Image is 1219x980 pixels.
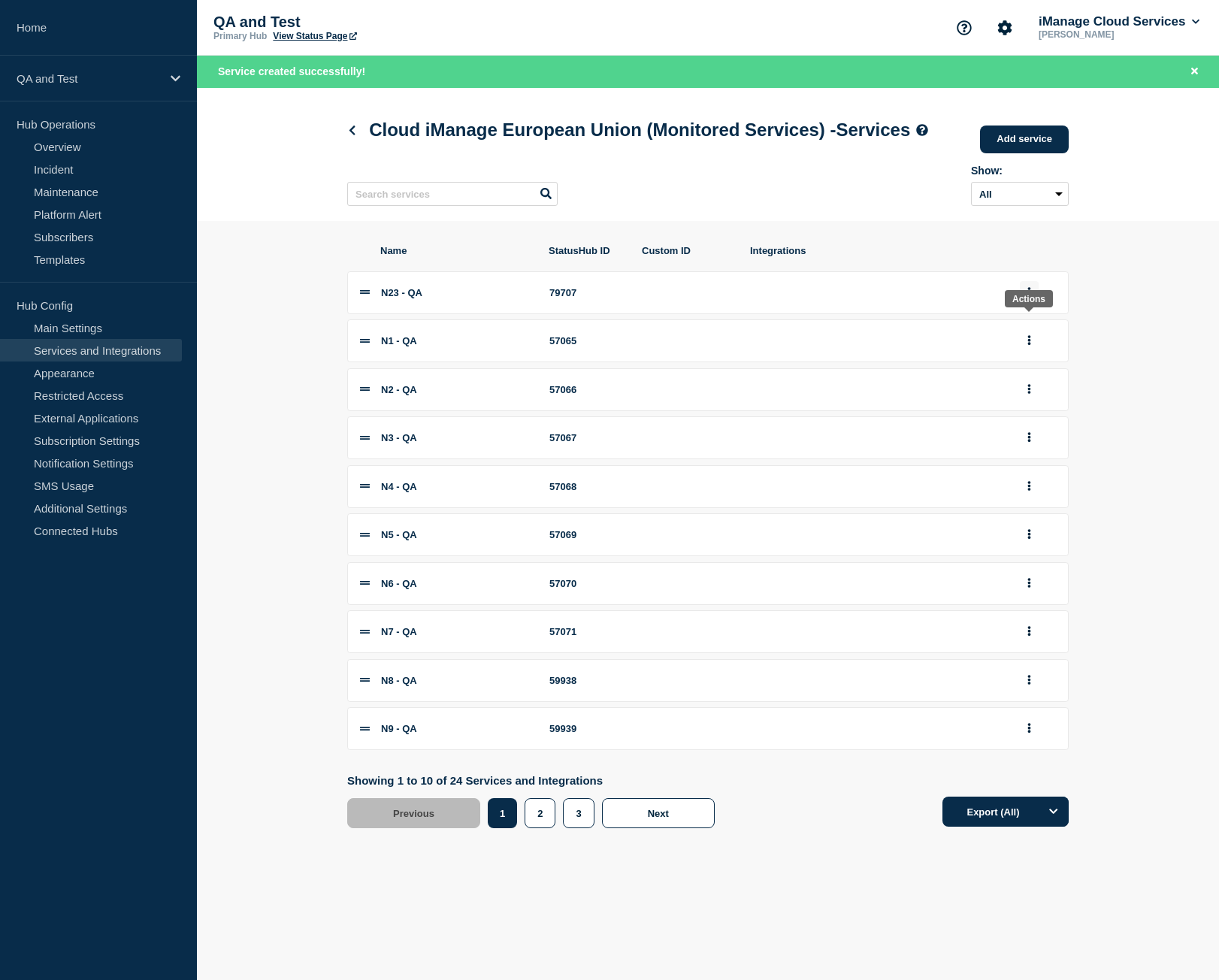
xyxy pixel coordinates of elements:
[1020,669,1039,692] button: group actions
[1039,797,1069,827] button: Options
[273,31,356,41] a: View Status Page
[347,182,558,206] input: Search services
[1020,523,1039,546] button: group actions
[642,245,732,256] span: Custom ID
[942,797,1069,827] button: Export (All)
[602,798,715,828] button: Next
[213,14,514,31] p: QA and Test
[381,335,417,346] span: N1 - QA
[381,723,417,734] span: N9 - QA
[218,65,365,77] span: Service created successfully!
[971,165,1069,177] div: Show:
[381,626,417,637] span: N7 - QA
[1185,63,1204,80] button: Close banner
[381,529,417,540] span: N5 - QA
[549,578,625,589] div: 57070
[648,808,669,819] span: Next
[381,578,417,589] span: N6 - QA
[549,481,625,492] div: 57068
[381,675,417,686] span: N8 - QA
[989,12,1021,44] button: Account settings
[549,529,625,540] div: 57069
[549,723,625,734] div: 59939
[549,626,625,637] div: 57071
[488,798,517,828] button: 1
[380,245,531,256] span: Name
[393,808,434,819] span: Previous
[1020,426,1039,449] button: group actions
[549,384,625,395] div: 57066
[971,182,1069,206] select: Archived
[525,798,555,828] button: 2
[549,675,625,686] div: 59938
[381,287,422,298] span: N23 - QA
[1036,14,1202,29] button: iManage Cloud Services
[381,432,417,443] span: N3 - QA
[381,384,417,395] span: N2 - QA
[1020,572,1039,595] button: group actions
[347,774,722,787] p: Showing 1 to 10 of 24 Services and Integrations
[549,245,624,256] span: StatusHub ID
[1020,378,1039,401] button: group actions
[549,432,625,443] div: 57067
[1020,281,1039,304] button: group actions
[1020,475,1039,498] button: group actions
[347,798,480,828] button: Previous
[1012,294,1045,304] div: Actions
[563,798,594,828] button: 3
[750,245,1003,256] span: Integrations
[213,31,267,41] p: Primary Hub
[1020,717,1039,740] button: group actions
[1020,329,1039,352] button: group actions
[17,72,161,85] p: QA and Test
[948,12,980,44] button: Support
[347,119,928,141] h1: Cloud iManage European Union (Monitored Services) - Services
[1020,620,1039,643] button: group actions
[549,287,625,298] div: 79707
[549,335,625,346] div: 57065
[980,126,1069,153] a: Add service
[1036,29,1192,40] p: [PERSON_NAME]
[381,481,417,492] span: N4 - QA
